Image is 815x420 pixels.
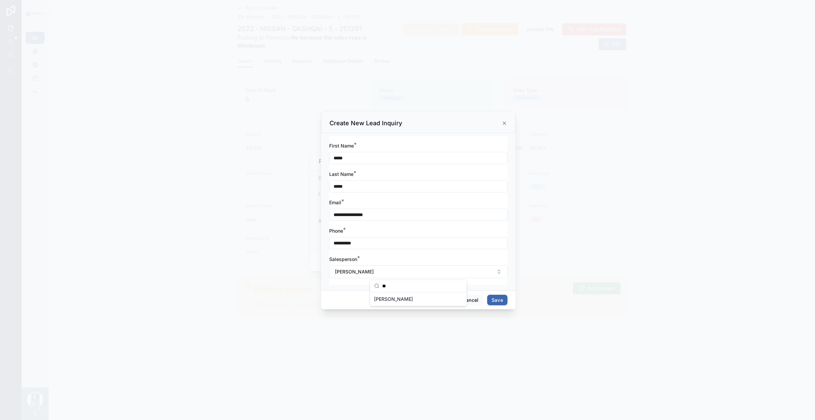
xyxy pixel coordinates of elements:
[329,171,353,177] span: Last Name
[329,265,507,278] button: Select Button
[329,143,354,149] span: First Name
[370,292,467,306] div: Suggestions
[335,268,374,275] span: [PERSON_NAME]
[330,119,402,127] h3: Create New Lead Inquiry
[329,256,357,262] span: Salesperson
[487,295,507,306] button: Save
[329,228,343,234] span: Phone
[329,200,341,205] span: Email
[458,295,483,306] button: Cancel
[374,296,413,303] span: [PERSON_NAME]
